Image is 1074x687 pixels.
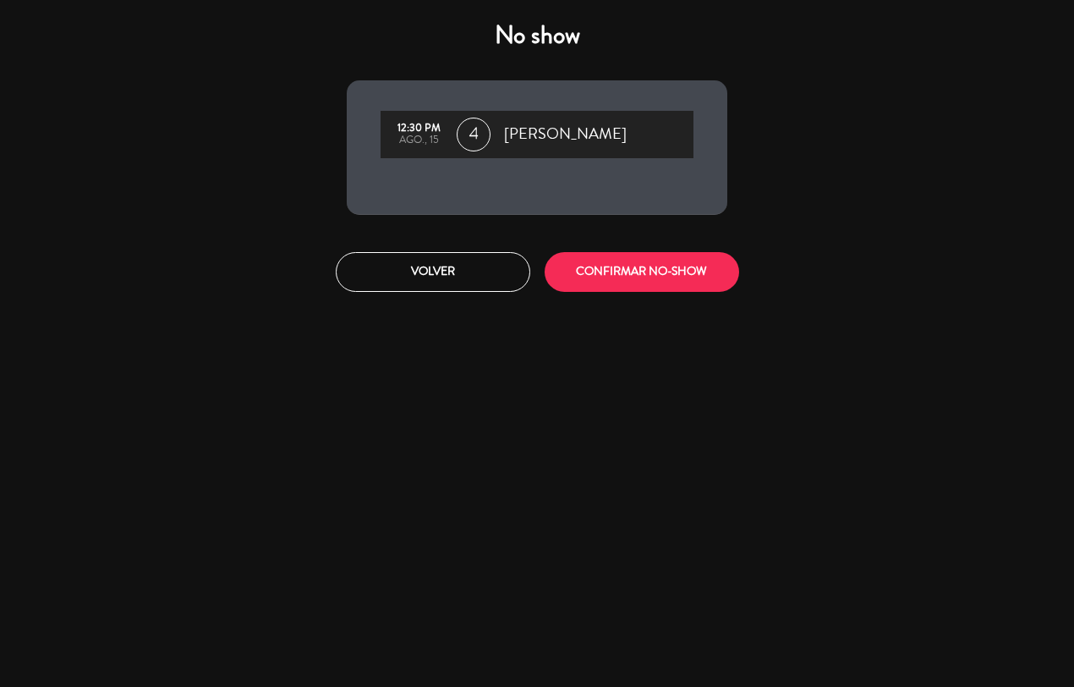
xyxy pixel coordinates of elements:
[347,20,727,51] h4: No show
[457,118,490,151] span: 4
[336,252,530,292] button: Volver
[389,135,448,146] div: ago., 15
[504,122,627,147] span: [PERSON_NAME]
[545,252,739,292] button: CONFIRMAR NO-SHOW
[389,123,448,135] div: 12:30 PM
